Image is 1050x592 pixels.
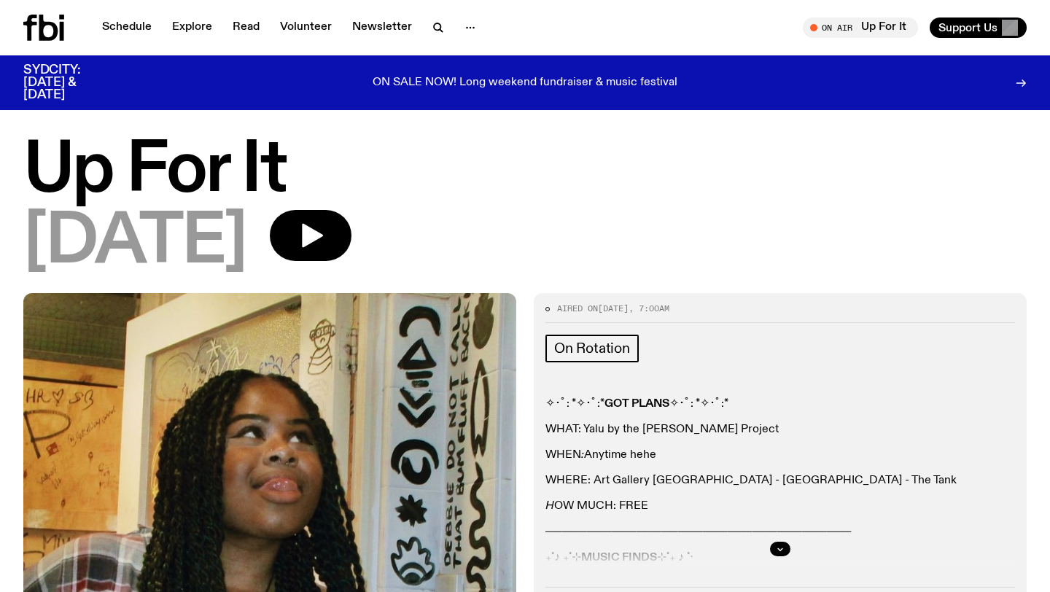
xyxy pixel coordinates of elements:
a: Newsletter [343,17,421,38]
span: Aired on [557,303,598,314]
em: : [581,449,584,461]
strong: GOT PLANS [604,398,669,410]
h1: Up For It [23,139,1027,204]
a: On Rotation [545,335,639,362]
span: [DATE] [598,303,629,314]
p: ON SALE NOW! Long weekend fundraiser & music festival [373,77,677,90]
span: Support Us [938,21,997,34]
a: Read [224,17,268,38]
p: WHAT : Yalu by the [PERSON_NAME] Project [545,423,1015,437]
span: [DATE] [23,210,246,276]
a: Volunteer [271,17,341,38]
p: WHERE : Art Gallery [GEOGRAPHIC_DATA] - [GEOGRAPHIC_DATA] - The Tank [545,474,1015,488]
p: ✧･ﾟ: *✧･ﾟ:* ✧･ﾟ: *✧･ﾟ:* [545,397,1015,411]
p: OW MUCH : FREE [545,499,1015,513]
a: Explore [163,17,221,38]
span: , 7:00am [629,303,669,314]
button: On AirUp For It [803,17,918,38]
em: H [545,500,554,512]
button: Support Us [930,17,1027,38]
a: Schedule [93,17,160,38]
p: WHEN Anytime hehe [545,448,1015,462]
span: On Rotation [554,340,630,357]
h3: SYDCITY: [DATE] & [DATE] [23,64,117,101]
